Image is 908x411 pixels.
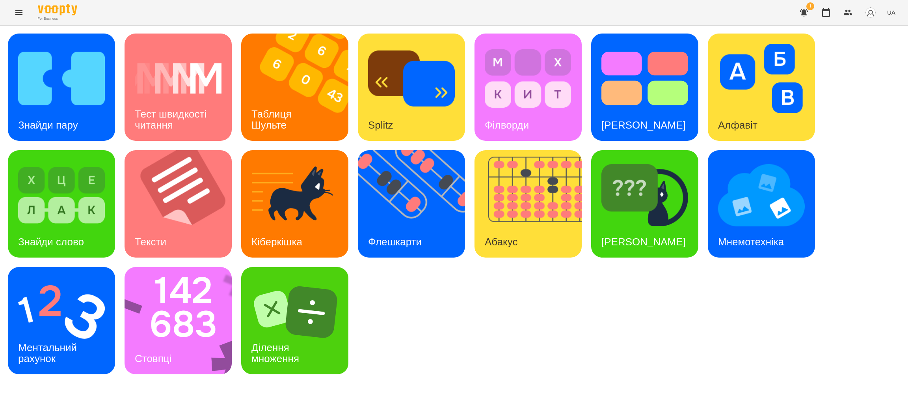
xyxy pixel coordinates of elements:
[135,353,171,364] h3: Стовпці
[241,34,358,141] img: Таблиця Шульте
[251,277,338,347] img: Ділення множення
[251,161,338,230] img: Кіберкішка
[125,150,242,258] img: Тексти
[251,236,302,248] h3: Кіберкішка
[8,150,115,258] a: Знайди словоЗнайди слово
[708,150,815,258] a: МнемотехнікаМнемотехніка
[8,267,115,374] a: Ментальний рахунокМентальний рахунок
[38,4,77,15] img: Voopty Logo
[474,150,582,258] a: АбакусАбакус
[125,267,232,374] a: СтовпціСтовпці
[474,150,592,258] img: Абакус
[368,119,393,131] h3: Splitz
[18,161,105,230] img: Знайди слово
[251,108,294,131] h3: Таблиця Шульте
[251,342,299,364] h3: Ділення множення
[887,8,895,17] span: UA
[806,2,814,10] span: 1
[38,16,77,21] span: For Business
[474,34,582,141] a: ФілвордиФілворди
[125,34,232,141] a: Тест швидкості читанняТест швидкості читання
[125,267,242,374] img: Стовпці
[368,236,422,248] h3: Флешкарти
[601,161,688,230] img: Знайди Кіберкішку
[358,150,465,258] a: ФлешкартиФлешкарти
[241,34,348,141] a: Таблиця ШультеТаблиця Шульте
[865,7,876,18] img: avatar_s.png
[368,44,455,113] img: Splitz
[18,236,84,248] h3: Знайди слово
[125,150,232,258] a: ТекстиТексти
[591,150,698,258] a: Знайди Кіберкішку[PERSON_NAME]
[358,34,465,141] a: SplitzSplitz
[718,44,805,113] img: Алфавіт
[485,236,517,248] h3: Абакус
[718,119,757,131] h3: Алфавіт
[241,267,348,374] a: Ділення множенняДілення множення
[241,150,348,258] a: КіберкішкаКіберкішка
[9,3,28,22] button: Menu
[884,5,899,20] button: UA
[718,236,784,248] h3: Мнемотехніка
[358,150,475,258] img: Флешкарти
[135,44,221,113] img: Тест швидкості читання
[601,236,686,248] h3: [PERSON_NAME]
[601,119,686,131] h3: [PERSON_NAME]
[18,277,105,347] img: Ментальний рахунок
[601,44,688,113] img: Тест Струпа
[485,119,529,131] h3: Філворди
[718,161,805,230] img: Мнемотехніка
[135,108,209,131] h3: Тест швидкості читання
[591,34,698,141] a: Тест Струпа[PERSON_NAME]
[135,236,166,248] h3: Тексти
[708,34,815,141] a: АлфавітАлфавіт
[18,119,78,131] h3: Знайди пару
[8,34,115,141] a: Знайди паруЗнайди пару
[18,44,105,113] img: Знайди пару
[485,44,571,113] img: Філворди
[18,342,80,364] h3: Ментальний рахунок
